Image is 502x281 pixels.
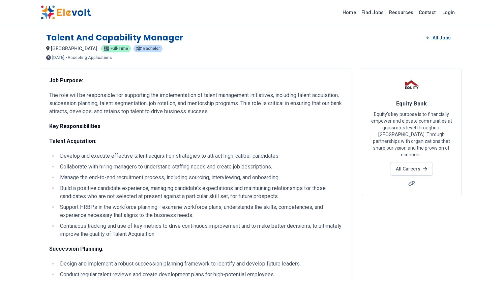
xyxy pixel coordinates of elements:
[58,174,343,182] li: Manage the end-to-end recruitment process, including sourcing, interviewing, and onboarding.
[58,184,343,200] li: Build a positive candidate experience, managing candidate’s expectations and maintaining relation...
[421,33,456,43] a: All Jobs
[58,260,343,268] li: Design and implement a robust succession planning framework to identify and develop future leaders.
[66,56,112,60] p: - Accepting Applications
[49,246,104,252] strong: Succession Planning:
[41,5,91,20] img: Elevolt
[386,7,416,18] a: Resources
[46,32,183,43] h1: Talent and Capability Manager
[390,162,433,176] a: All Careers
[49,91,343,116] p: The role will be responsible for supporting the implementation of talent management initiatives, ...
[403,76,420,93] img: Equity Bank
[143,46,160,51] span: Bachelor
[58,222,343,238] li: Continuous tracking and use of key metrics to drive continuous improvement and to make better dec...
[51,46,97,51] span: [GEOGRAPHIC_DATA]
[58,163,343,171] li: Collaborate with hiring managers to understand staffing needs and create job descriptions.
[58,271,343,279] li: Conduct regular talent reviews and create development plans for high-potential employees.
[416,7,438,18] a: Contact
[49,77,83,84] strong: Job Purpose:
[370,111,453,158] p: Equity's key purpose is to financially empower and elevate communities at grassroots level throug...
[58,152,343,160] li: Develop and execute effective talent acquisition strategies to attract high-caliber candidates.
[49,138,96,144] strong: Talent Acquisition:
[111,46,128,51] span: Full-time
[52,56,64,60] span: [DATE]
[438,6,459,19] a: Login
[340,7,359,18] a: Home
[49,123,100,129] strong: Key Responsibilities
[396,100,427,107] span: Equity Bank
[359,7,386,18] a: Find Jobs
[58,203,343,219] li: Support HRBPs in the workforce planning - examine workforce plans, understands the skills, compet...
